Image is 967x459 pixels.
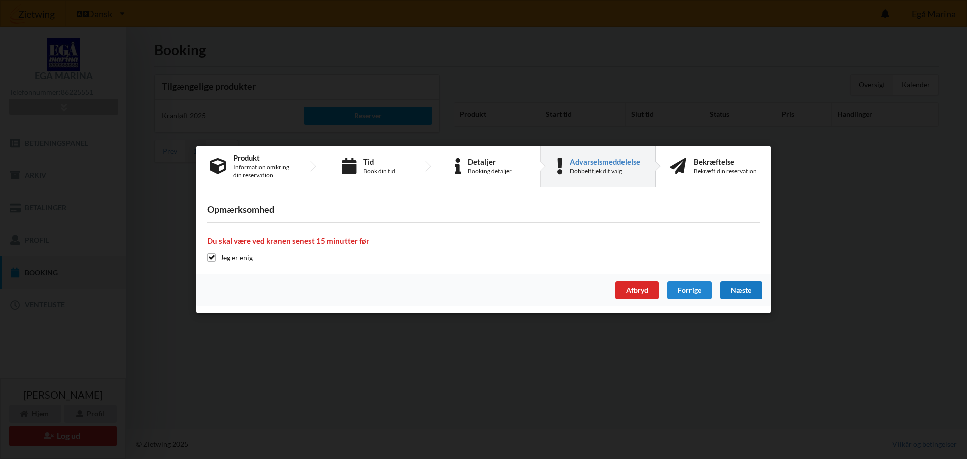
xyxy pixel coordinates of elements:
[233,154,298,162] div: Produkt
[468,158,512,166] div: Detaljer
[667,281,712,299] div: Forrige
[720,281,762,299] div: Næste
[207,236,760,246] h4: Du skal være ved kranen senest 15 minutter før
[233,163,298,179] div: Information omkring din reservation
[570,158,640,166] div: Advarselsmeddelelse
[363,167,395,175] div: Book din tid
[694,167,757,175] div: Bekræft din reservation
[694,158,757,166] div: Bekræftelse
[363,158,395,166] div: Tid
[468,167,512,175] div: Booking detaljer
[615,281,659,299] div: Afbryd
[570,167,640,175] div: Dobbelttjek dit valg
[207,204,760,215] h3: Opmærksomhed
[207,253,253,262] label: Jeg er enig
